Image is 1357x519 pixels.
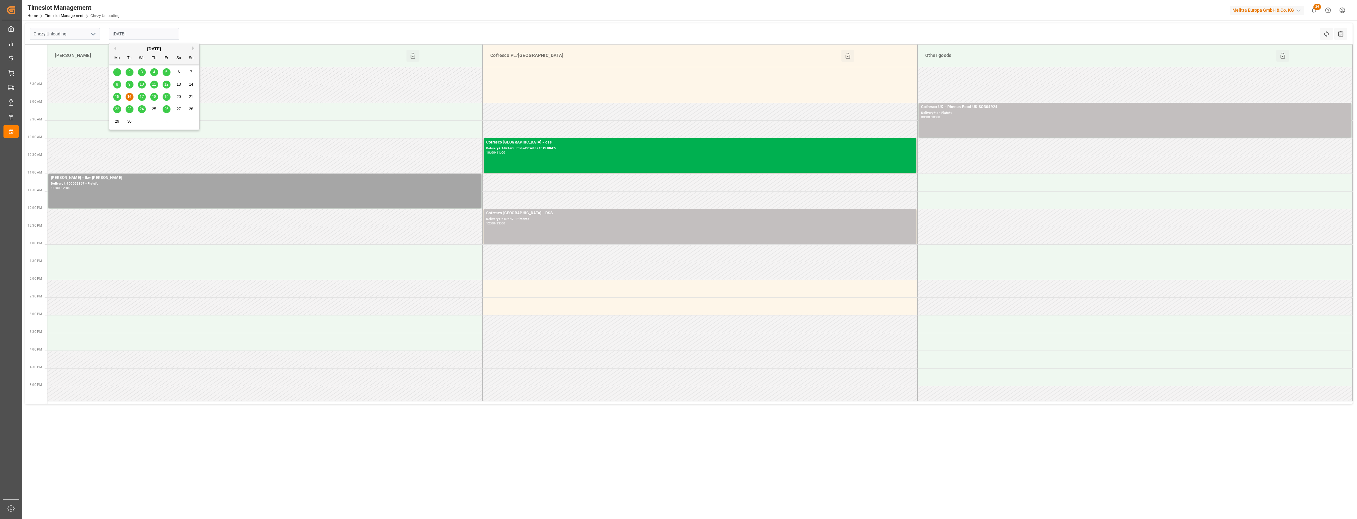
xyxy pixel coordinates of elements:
span: 29 [115,119,119,124]
div: Choose Wednesday, September 24th, 2025 [138,105,146,113]
button: open menu [88,29,98,39]
span: 11 [152,82,156,87]
span: 14 [189,82,193,87]
span: 9 [128,82,131,87]
div: Cofresco UK - Rhenus Food UK SO304924 [921,104,1349,110]
div: Choose Monday, September 22nd, 2025 [113,105,121,113]
button: Previous Month [112,46,116,50]
div: 10:00 [486,151,495,154]
span: 4 [153,70,155,74]
span: 16 [127,95,131,99]
span: 1:00 PM [30,241,42,245]
div: Choose Friday, September 19th, 2025 [163,93,170,101]
span: 2 [128,70,131,74]
div: Fr [163,54,170,62]
button: Melitta Europa GmbH & Co. KG [1230,4,1307,16]
span: 23 [127,107,131,111]
span: 13 [177,82,181,87]
div: 11:00 [496,151,505,154]
div: Choose Monday, September 15th, 2025 [113,93,121,101]
span: 21 [189,95,193,99]
div: - [495,222,496,225]
div: Choose Monday, September 8th, 2025 [113,81,121,89]
span: 11:00 AM [28,171,42,174]
span: 4:30 PM [30,365,42,369]
span: 3:00 PM [30,312,42,316]
div: Choose Sunday, September 7th, 2025 [187,68,195,76]
input: Type to search/select [30,28,100,40]
span: 3:30 PM [30,330,42,333]
span: 2:00 PM [30,277,42,280]
div: Melitta Europa GmbH & Co. KG [1230,6,1304,15]
div: - [930,116,931,119]
span: 8:30 AM [30,82,42,86]
div: Choose Wednesday, September 10th, 2025 [138,81,146,89]
div: Choose Thursday, September 25th, 2025 [150,105,158,113]
div: Timeslot Management [28,3,120,12]
div: Choose Sunday, September 21st, 2025 [187,93,195,101]
div: Choose Saturday, September 13th, 2025 [175,81,183,89]
div: 11:00 [51,186,60,189]
div: Choose Thursday, September 4th, 2025 [150,68,158,76]
span: 9:00 AM [30,100,42,103]
div: Choose Wednesday, September 17th, 2025 [138,93,146,101]
button: show 24 new notifications [1307,3,1321,17]
div: 12:00 [61,186,70,189]
div: [DATE] [109,46,199,52]
div: Delivery#:489447 - Plate#:X [486,217,914,222]
div: Choose Sunday, September 14th, 2025 [187,81,195,89]
span: 7 [190,70,192,74]
div: Delivery#:489443 - Plate#:CW8871F CLI86F5 [486,146,914,151]
div: Choose Monday, September 1st, 2025 [113,68,121,76]
div: Cofresco [GEOGRAPHIC_DATA] - dss [486,139,914,146]
div: Choose Friday, September 5th, 2025 [163,68,170,76]
a: Home [28,14,38,18]
div: month 2025-09 [111,66,197,128]
span: 10:30 AM [28,153,42,156]
div: Choose Saturday, September 20th, 2025 [175,93,183,101]
span: 27 [177,107,181,111]
span: 30 [127,119,131,124]
input: DD-MM-YYYY [109,28,179,40]
span: 4:00 PM [30,348,42,351]
div: Choose Tuesday, September 2nd, 2025 [126,68,133,76]
span: 6 [178,70,180,74]
div: Choose Sunday, September 28th, 2025 [187,105,195,113]
span: 1:30 PM [30,259,42,263]
div: Choose Tuesday, September 30th, 2025 [126,118,133,125]
span: 3 [141,70,143,74]
span: 2:30 PM [30,295,42,298]
div: - [495,151,496,154]
div: Choose Friday, September 12th, 2025 [163,81,170,89]
div: Choose Tuesday, September 9th, 2025 [126,81,133,89]
div: Cofresco [GEOGRAPHIC_DATA] - DSS [486,210,914,217]
div: - [60,186,61,189]
span: 8 [116,82,118,87]
div: Mo [113,54,121,62]
div: [PERSON_NAME] - lkw [PERSON_NAME] [51,175,479,181]
button: Next Month [192,46,196,50]
div: Th [150,54,158,62]
div: Cofresco PL/[GEOGRAPHIC_DATA] [488,50,841,62]
span: 18 [152,95,156,99]
div: 10:00 [931,116,940,119]
span: 10:00 AM [28,135,42,139]
div: We [138,54,146,62]
span: 10 [139,82,144,87]
a: Timeslot Management [45,14,84,18]
span: 22 [115,107,119,111]
span: 11:30 AM [28,188,42,192]
div: Delivery#:400052867 - Plate#: [51,181,479,186]
span: 20 [177,95,181,99]
div: 13:00 [496,222,505,225]
span: 9:30 AM [30,118,42,121]
div: Choose Saturday, September 6th, 2025 [175,68,183,76]
div: Choose Thursday, September 11th, 2025 [150,81,158,89]
div: Other goods [923,50,1277,62]
span: 5 [165,70,168,74]
span: 25 [152,107,156,111]
span: 5:00 PM [30,383,42,387]
span: 28 [189,107,193,111]
span: 12:00 PM [28,206,42,210]
div: Choose Friday, September 26th, 2025 [163,105,170,113]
